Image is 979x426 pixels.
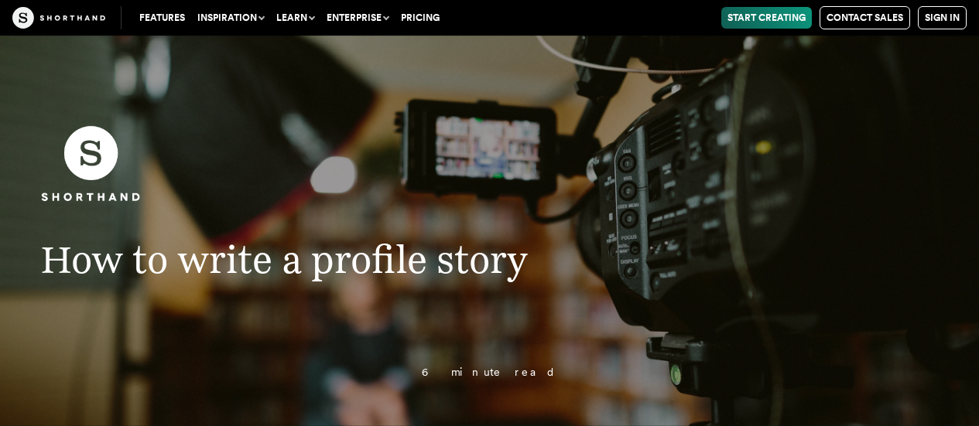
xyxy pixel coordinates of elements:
[395,7,446,29] a: Pricing
[10,240,570,279] h1: How to write a profile story
[90,366,889,378] p: 6 minute read
[270,7,320,29] button: Learn
[918,6,967,29] a: Sign in
[191,7,270,29] button: Inspiration
[320,7,395,29] button: Enterprise
[820,6,910,29] a: Contact Sales
[721,7,812,29] a: Start Creating
[12,7,105,29] img: The Craft
[133,7,191,29] a: Features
